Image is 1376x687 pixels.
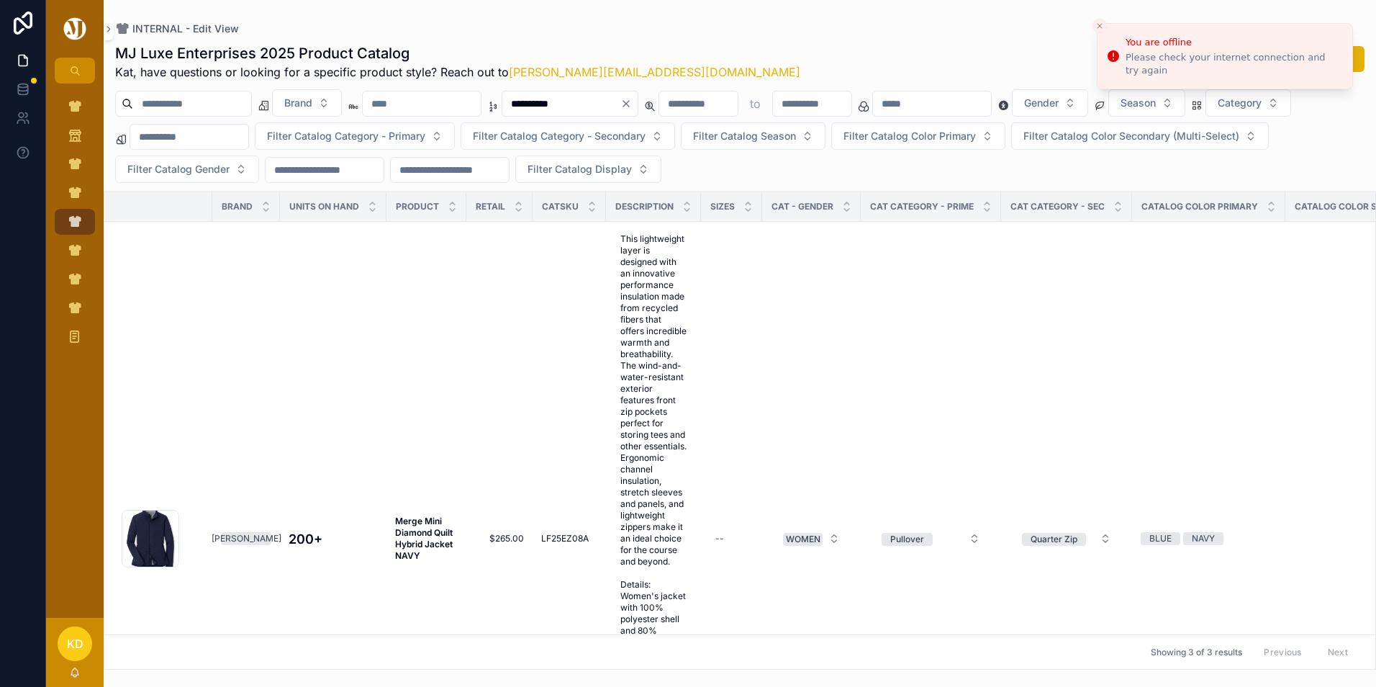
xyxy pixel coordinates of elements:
span: Kat, have questions or looking for a specific product style? Reach out to [115,63,800,81]
div: BLUE [1149,532,1172,545]
button: Select Button [515,156,661,183]
span: CAT CATEGORY - PRIME [870,201,974,212]
span: Filter Catalog Category - Primary [267,129,425,143]
span: Category [1218,96,1262,110]
span: INTERNAL - Edit View [132,22,239,36]
span: LF25EZ08A [541,533,589,544]
strong: Merge Mini Diamond Quilt Hybrid Jacket NAVY [395,516,455,561]
button: Select Button [771,526,851,552]
span: SIZES [710,201,735,212]
span: Season [1121,96,1156,110]
button: Select Button [1205,89,1291,117]
button: Select Button [1108,89,1185,117]
span: Filter Catalog Gender [127,162,230,176]
div: Pullover [890,533,924,546]
div: Please check your internet connection and try again [1126,51,1341,77]
span: KD [67,635,83,652]
span: CATSKU [542,201,579,212]
span: Catalog Color Primary [1141,201,1258,212]
button: Select Button [272,89,342,117]
a: $265.00 [475,533,524,544]
button: Clear [620,98,638,109]
p: to [750,95,761,112]
a: [PERSON_NAME][EMAIL_ADDRESS][DOMAIN_NAME] [509,65,800,79]
button: Select Button [461,122,675,150]
button: Close toast [1092,19,1107,33]
a: -- [710,527,753,550]
a: [PERSON_NAME] [221,532,271,545]
div: [PERSON_NAME] [212,532,281,545]
span: Brand [222,201,253,212]
button: Select Button [1012,89,1088,117]
a: LF25EZ08A [541,533,597,544]
button: Select Button [1010,526,1123,552]
span: Filter Catalog Season [693,129,796,143]
button: Unselect QUARTER_ZIP [1022,531,1086,546]
button: Select Button [255,122,455,150]
button: Select Button [115,156,259,183]
button: Unselect PULLOVER [882,531,933,546]
img: App logo [61,17,89,40]
span: Filter Catalog Category - Secondary [473,129,646,143]
span: Retail [476,201,505,212]
h1: MJ Luxe Enterprises 2025 Product Catalog [115,43,800,63]
div: WOMEN [786,533,820,546]
span: Units On Hand [289,201,359,212]
a: Select Button [1010,525,1123,552]
span: Brand [284,96,312,110]
div: scrollable content [46,84,104,369]
span: CAT CATEGORY - SEC [1010,201,1105,212]
div: -- [715,533,724,544]
span: Product [396,201,439,212]
span: Showing 3 of 3 results [1151,647,1242,658]
span: Gender [1024,96,1059,110]
button: Select Button [681,122,825,150]
div: NAVY [1192,532,1215,545]
button: Select Button [870,526,992,552]
span: Filter Catalog Display [528,162,632,176]
button: Select Button [831,122,1005,150]
div: Quarter Zip [1031,533,1077,546]
a: 200+ [289,529,378,549]
span: Filter Catalog Color Primary [843,129,976,143]
a: INTERNAL - Edit View [115,22,239,36]
span: CAT - GENDER [771,201,833,212]
span: Filter Catalog Color Secondary (Multi-Select) [1023,129,1239,143]
a: Select Button [869,525,992,552]
a: BLUENAVY [1141,532,1277,545]
span: Description [615,201,674,212]
a: Merge Mini Diamond Quilt Hybrid Jacket NAVY [395,516,458,562]
button: Select Button [1011,122,1269,150]
div: You are offline [1126,35,1341,50]
a: Select Button [771,525,852,552]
